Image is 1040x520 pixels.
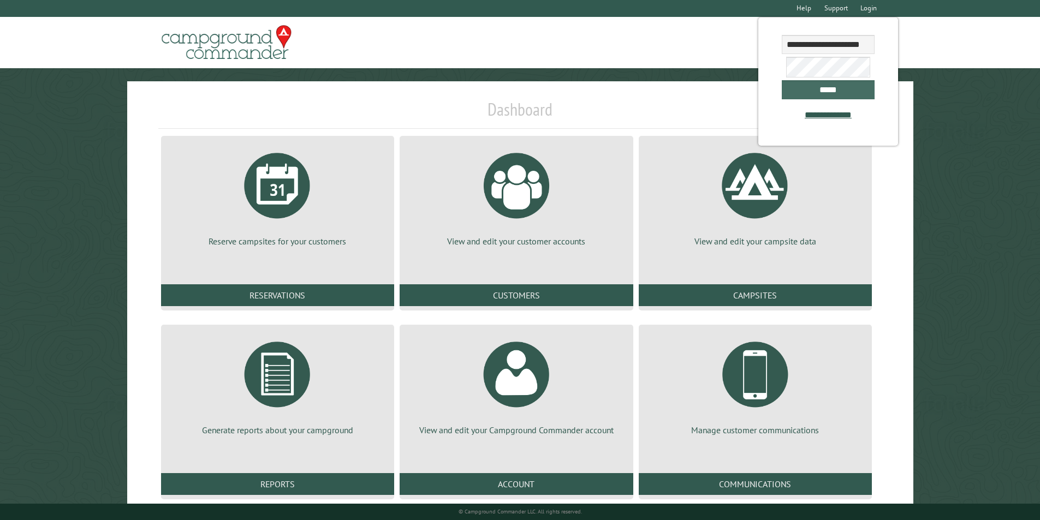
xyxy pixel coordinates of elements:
a: Account [400,473,633,495]
a: Reserve campsites for your customers [174,145,381,247]
a: Reports [161,473,394,495]
a: Customers [400,284,633,306]
a: View and edit your campsite data [652,145,859,247]
a: Manage customer communications [652,333,859,436]
small: © Campground Commander LLC. All rights reserved. [459,508,582,515]
img: Campground Commander [158,21,295,64]
p: Manage customer communications [652,424,859,436]
a: Campsites [639,284,872,306]
a: Communications [639,473,872,495]
p: View and edit your customer accounts [413,235,620,247]
a: Generate reports about your campground [174,333,381,436]
p: View and edit your campsite data [652,235,859,247]
a: View and edit your customer accounts [413,145,620,247]
p: View and edit your Campground Commander account [413,424,620,436]
h1: Dashboard [158,99,882,129]
a: View and edit your Campground Commander account [413,333,620,436]
p: Reserve campsites for your customers [174,235,381,247]
a: Reservations [161,284,394,306]
p: Generate reports about your campground [174,424,381,436]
